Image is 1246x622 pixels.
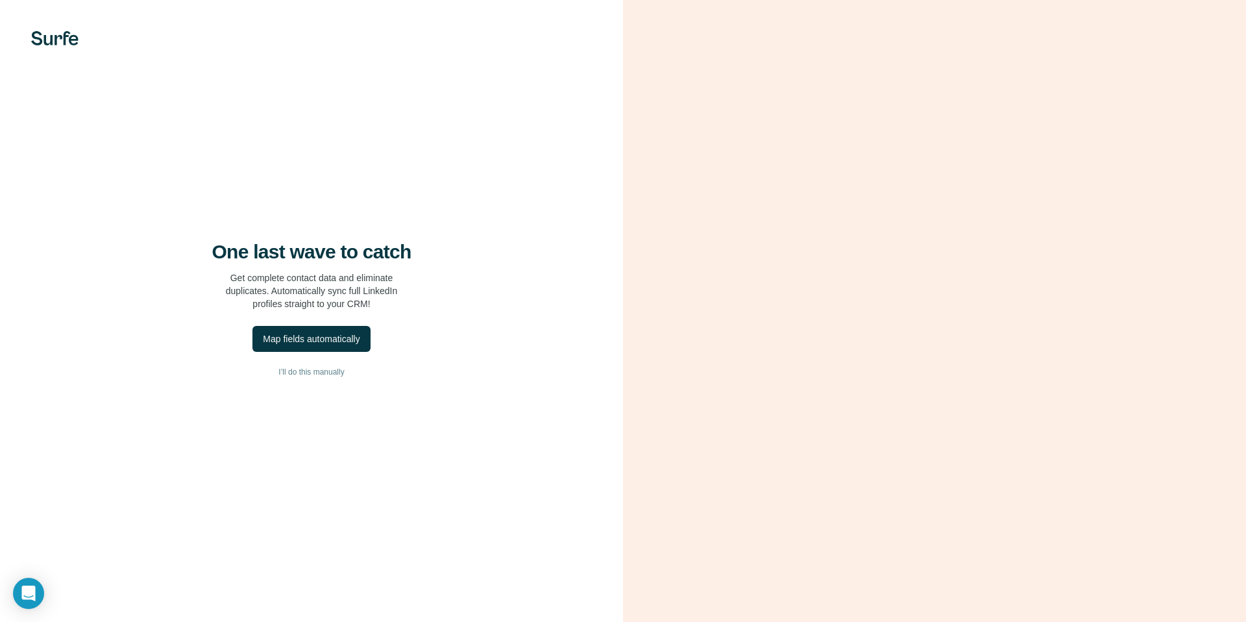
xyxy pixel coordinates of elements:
[212,240,411,264] h4: One last wave to catch
[252,326,370,352] button: Map fields automatically
[26,362,597,382] button: I’ll do this manually
[278,366,344,378] span: I’ll do this manually
[263,332,360,345] div: Map fields automatically
[31,31,79,45] img: Surfe's logo
[226,271,398,310] p: Get complete contact data and eliminate duplicates. Automatically sync full LinkedIn profiles str...
[13,578,44,609] div: Open Intercom Messenger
